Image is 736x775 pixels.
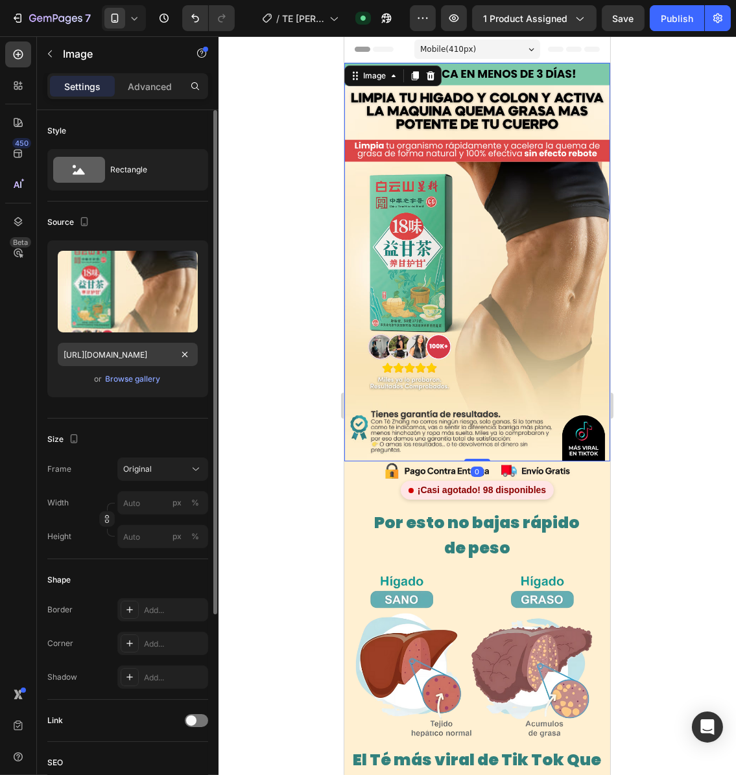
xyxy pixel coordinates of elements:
[47,531,71,542] label: Height
[191,531,199,542] div: %
[483,12,567,25] span: 1 product assigned
[47,431,82,448] div: Size
[128,80,172,93] p: Advanced
[282,12,324,25] span: TE [PERSON_NAME] - B1
[187,495,203,511] button: px
[47,757,63,769] div: SEO
[5,5,97,31] button: 7
[47,125,66,137] div: Style
[85,10,91,26] p: 7
[692,711,723,743] div: Open Intercom Messenger
[182,5,235,31] div: Undo/Redo
[117,457,208,481] button: Original
[47,574,71,586] div: Shape
[47,638,73,649] div: Corner
[58,343,198,366] input: https://example.com/image.jpg
[47,497,69,509] label: Width
[10,237,31,248] div: Beta
[95,371,102,387] span: or
[47,671,77,683] div: Shadow
[650,5,704,31] button: Publish
[106,373,161,385] div: Browse gallery
[344,36,610,775] iframe: Design area
[47,463,71,475] label: Frame
[64,80,101,93] p: Settings
[187,529,203,544] button: px
[110,155,189,185] div: Rectangle
[169,495,185,511] button: %
[472,5,597,31] button: 1 product assigned
[12,138,31,148] div: 450
[47,715,63,726] div: Link
[144,605,205,616] div: Add...
[172,497,182,509] div: px
[602,5,645,31] button: Save
[117,491,208,515] input: px%
[58,251,198,332] img: preview-image
[123,463,152,475] span: Original
[169,529,185,544] button: %
[47,604,73,616] div: Border
[172,531,182,542] div: px
[63,46,173,62] p: Image
[144,638,205,650] div: Add...
[47,214,92,231] div: Source
[117,525,208,548] input: px%
[9,712,257,760] span: El Té más viral de Tik Tok Que Desintoxica Tu Hígado
[276,12,279,25] span: /
[144,672,205,684] div: Add...
[105,373,161,386] button: Browse gallery
[661,12,693,25] div: Publish
[191,497,199,509] div: %
[613,13,634,24] span: Save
